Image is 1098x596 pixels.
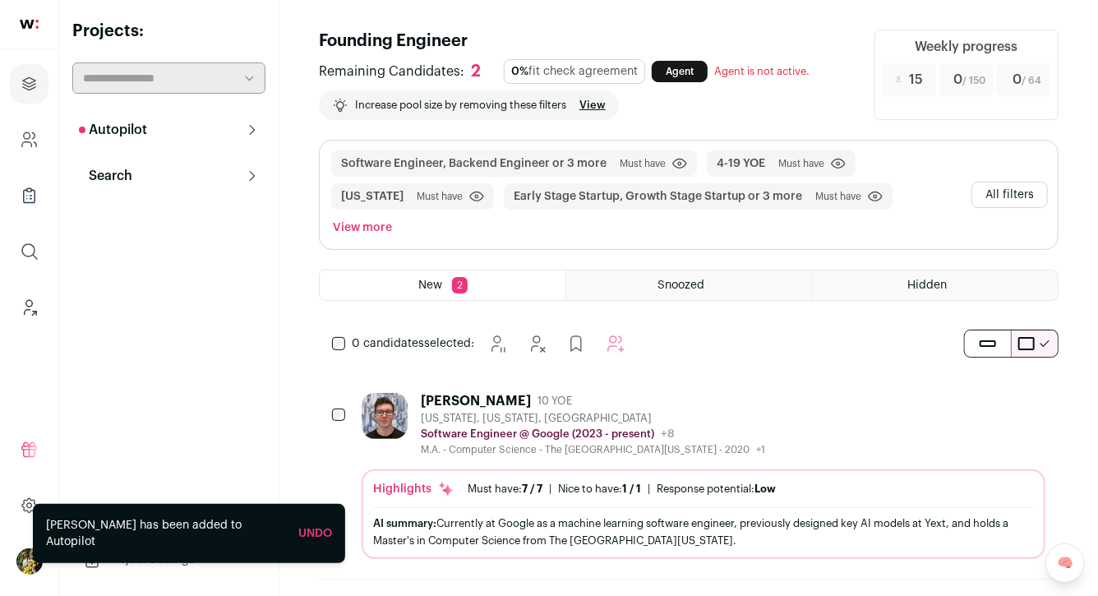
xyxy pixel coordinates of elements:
[72,20,265,43] h2: Projects:
[622,483,641,494] span: 1 / 1
[298,528,332,539] a: Undo
[468,483,542,496] div: Must have:
[1045,543,1085,583] a: 🧠
[657,280,704,291] span: Snoozed
[511,66,528,77] span: 0%
[652,61,708,82] a: Agent
[352,338,424,349] span: 0 candidates
[566,270,811,300] a: Snoozed
[10,120,48,159] a: Company and ATS Settings
[362,393,1045,559] a: [PERSON_NAME] 10 YOE [US_STATE], [US_STATE], [GEOGRAPHIC_DATA] Software Engineer @ Google (2023 -...
[10,176,48,215] a: Company Lists
[909,70,923,90] span: 15
[72,159,265,192] button: Search
[20,20,39,29] img: wellfound-shorthand-0d5821cbd27db2630d0214b213865d53afaa358527fdda9d0ea32b1df1b89c2c.svg
[330,216,395,239] button: View more
[373,515,1034,549] div: Currently at Google as a machine learning software engineer, previously designed key AI models at...
[468,483,776,496] ul: | |
[1022,76,1042,85] span: / 64
[417,190,463,203] span: Must have
[714,66,810,76] span: Agent is not active.
[79,166,132,186] p: Search
[815,190,861,203] span: Must have
[46,517,285,550] div: [PERSON_NAME] has been added to Autopilot
[373,481,454,497] div: Highlights
[319,62,464,81] span: Remaining Candidates:
[657,483,776,496] div: Response potential:
[971,182,1048,208] button: All filters
[319,30,855,53] h1: Founding Engineer
[522,483,542,494] span: 7 / 7
[537,395,572,408] span: 10 YOE
[778,157,824,170] span: Must have
[10,288,48,327] a: Leads (Backoffice)
[16,548,43,575] button: Open dropdown
[756,445,765,455] span: +1
[355,99,566,112] p: Increase pool size by removing these filters
[963,76,986,85] span: / 150
[471,62,481,82] div: 2
[362,393,408,439] img: 4ee49de6059adc1aad05400885c550416cb742db4d5d5304c67ec439ef72386a
[558,483,641,496] div: Nice to have:
[717,155,765,172] button: 4-19 YOE
[954,70,986,90] span: 0
[452,277,468,293] span: 2
[421,393,531,409] div: [PERSON_NAME]
[418,280,442,291] span: New
[79,120,147,140] p: Autopilot
[620,157,666,170] span: Must have
[421,443,765,456] div: M.A. - Computer Science - The [GEOGRAPHIC_DATA][US_STATE] - 2020
[352,335,474,352] span: selected:
[341,155,607,172] button: Software Engineer, Backend Engineer or 3 more
[373,518,436,529] span: AI summary:
[579,99,606,112] a: View
[16,548,43,575] img: 6689865-medium_jpg
[661,428,675,440] span: +8
[514,188,802,205] button: Early Stage Startup, Growth Stage Startup or 3 more
[10,64,48,104] a: Projects
[421,412,765,425] div: [US_STATE], [US_STATE], [GEOGRAPHIC_DATA]
[421,427,654,441] p: Software Engineer @ Google (2023 - present)
[907,280,947,291] span: Hidden
[1013,70,1042,90] span: 0
[341,188,404,205] button: [US_STATE]
[754,483,776,494] span: Low
[813,270,1058,300] a: Hidden
[504,59,645,84] div: fit check agreement
[916,37,1018,57] div: Weekly progress
[72,113,265,146] button: Autopilot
